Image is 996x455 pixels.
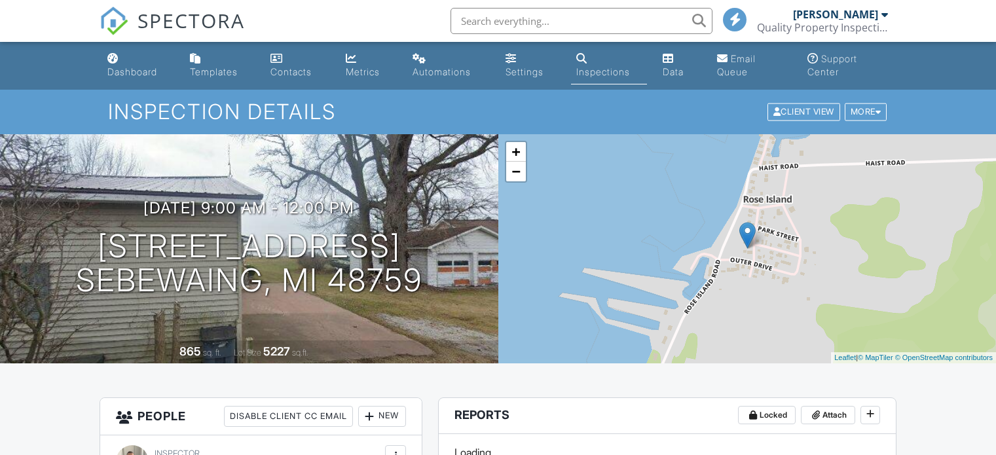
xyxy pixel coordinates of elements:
span: sq. ft. [203,348,221,357]
a: Metrics [341,47,397,84]
a: © MapTiler [858,354,893,361]
img: The Best Home Inspection Software - Spectora [100,7,128,35]
span: Lot Size [234,348,261,357]
div: | [831,352,996,363]
div: New [358,406,406,427]
a: Automations (Basic) [407,47,490,84]
span: SPECTORA [138,7,245,34]
div: 865 [179,344,201,358]
a: Zoom in [506,142,526,162]
a: Settings [500,47,561,84]
a: Leaflet [834,354,856,361]
a: SPECTORA [100,18,245,45]
a: Data [657,47,701,84]
div: Quality Property Inspections LLC [757,21,888,34]
div: More [845,103,887,121]
h3: [DATE] 9:00 am - 12:00 pm [143,199,354,217]
div: Settings [506,66,544,77]
div: Contacts [270,66,312,77]
div: Metrics [346,66,380,77]
h3: People [100,398,422,435]
a: Inspections [571,47,647,84]
span: sq.ft. [292,348,308,357]
a: Contacts [265,47,330,84]
div: Email Queue [717,53,756,77]
input: Search everything... [451,8,712,34]
a: Support Center [802,47,894,84]
a: Zoom out [506,162,526,181]
div: Support Center [807,53,857,77]
h1: [STREET_ADDRESS] Sebewaing, MI 48759 [76,229,422,299]
div: Templates [190,66,238,77]
div: Data [663,66,684,77]
div: [PERSON_NAME] [793,8,878,21]
a: Email Queue [712,47,792,84]
a: Templates [185,47,255,84]
div: Automations [413,66,471,77]
div: Inspections [576,66,630,77]
div: Dashboard [107,66,157,77]
div: Client View [767,103,840,121]
a: Dashboard [102,47,174,84]
a: Client View [766,106,843,116]
div: 5227 [263,344,290,358]
h1: Inspection Details [108,100,888,123]
a: © OpenStreetMap contributors [895,354,993,361]
div: Disable Client CC Email [224,406,353,427]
